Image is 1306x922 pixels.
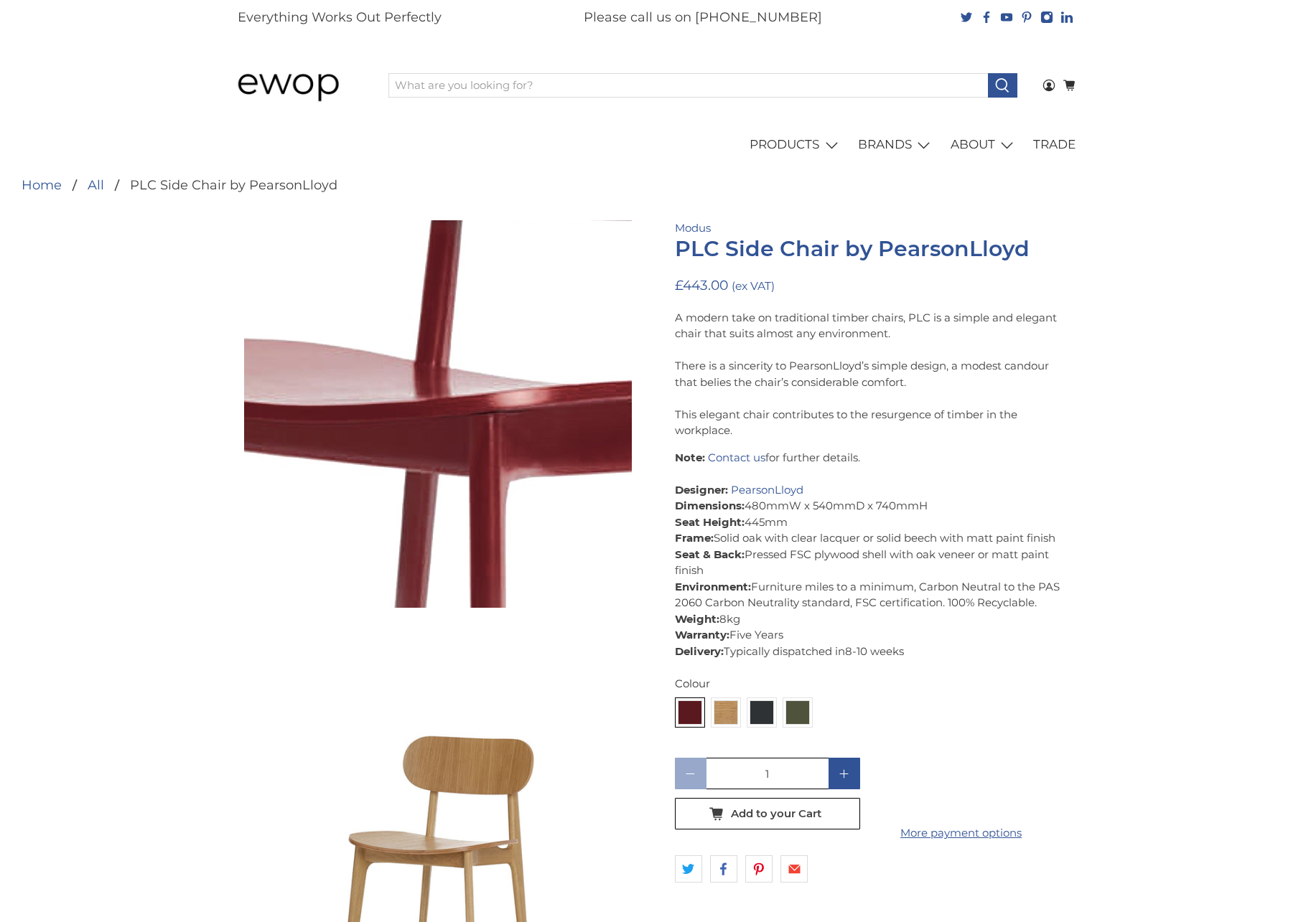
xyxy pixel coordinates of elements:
[675,628,729,641] strong: Warranty:
[675,676,1063,692] div: Colour
[742,125,850,165] a: PRODUCTS
[675,451,705,464] strong: Note:
[675,798,860,829] button: Add to your Cart
[104,179,337,192] li: PLC Side Chair by PearsonLloyd
[584,8,822,27] p: Please call us on [PHONE_NUMBER]
[942,125,1025,165] a: ABOUT
[675,310,1063,439] p: A modern take on traditional timber chairs, PLC is a simple and elegant chair that suits almost a...
[731,483,803,497] a: PearsonLloyd
[675,644,724,658] strong: Delivery:
[1025,125,1084,165] a: TRADE
[732,279,775,293] small: (ex VAT)
[675,499,745,512] strong: Dimensions:
[675,277,728,293] span: £443.00
[675,237,1063,261] h1: PLC Side Chair by PearsonLloyd
[223,125,1084,165] nav: main navigation
[731,807,821,820] span: Add to your Cart
[675,547,745,561] strong: Seat & Back:
[850,125,943,165] a: BRANDS
[388,73,989,98] input: What are you looking for?
[675,483,728,497] strong: Designer:
[675,531,714,545] strong: Frame:
[22,179,337,192] nav: breadcrumbs
[238,8,442,27] p: Everything Works Out Perfectly
[724,644,845,658] span: Typically dispatched in
[88,179,104,192] a: All
[869,825,1054,842] a: More payment options
[675,450,1063,660] p: for further details. 480mmW x 540mmD x 740mmH 445mm Solid oak with clear lacquer or solid beech w...
[708,451,765,464] a: Contact us
[675,612,719,626] strong: Weight:
[675,580,751,593] strong: Environment:
[244,220,632,608] a: Modus - PLC Side Chair by Pearson Lloyd - Wine Red 3005
[675,515,745,529] strong: Seat Height:
[22,179,62,192] a: Home
[675,221,711,235] a: Modus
